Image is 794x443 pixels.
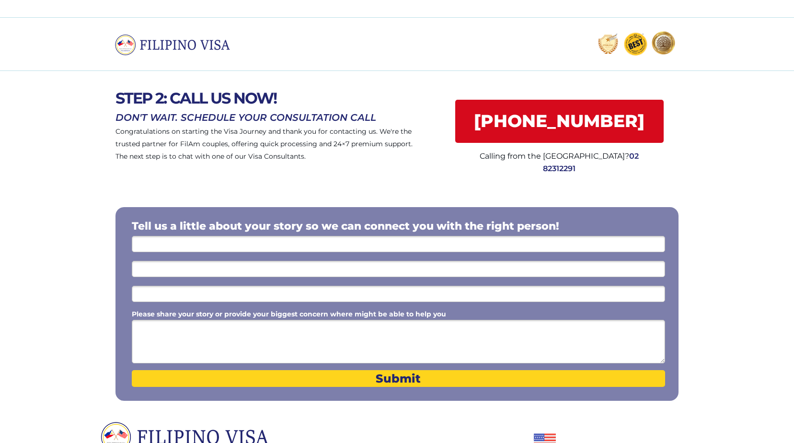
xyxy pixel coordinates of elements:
[132,220,559,233] span: Tell us a little about your story so we can connect you with the right person!
[132,372,665,385] span: Submit
[455,100,664,143] a: [PHONE_NUMBER]
[132,370,665,387] button: Submit
[115,127,413,161] span: Congratulations on starting the Visa Journey and thank you for contacting us. We're the trusted p...
[480,152,629,161] span: Calling from the [GEOGRAPHIC_DATA]?
[455,111,664,131] span: [PHONE_NUMBER]
[115,112,376,123] span: DON'T WAIT. SCHEDULE YOUR CONSULTATION CALL
[115,89,276,107] span: STEP 2: CALL US NOW!
[132,310,446,318] span: Please share your story or provide your biggest concern where might be able to help you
